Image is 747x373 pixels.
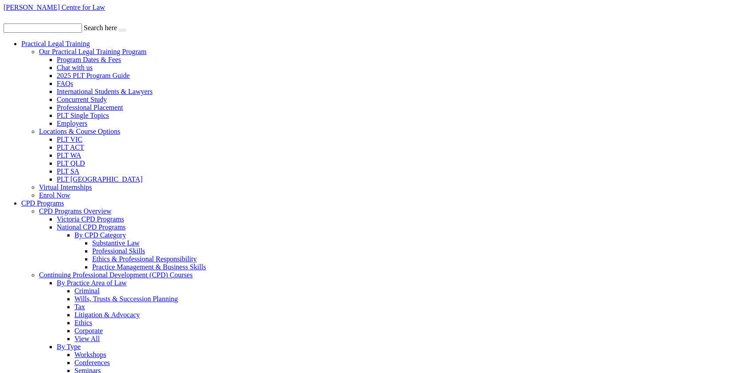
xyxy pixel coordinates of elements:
a: PLT Single Topics [57,112,109,119]
a: Substantive Law [92,239,140,247]
a: Victoria CPD Programs [57,215,124,223]
a: By Type [57,343,81,350]
img: call-ic [4,12,14,22]
a: Professional Skills [92,247,145,255]
a: Locations & Course Options [39,128,121,135]
a: Program Dates & Fees [57,56,121,63]
a: Concurrent Study [57,96,107,103]
a: Virtual Internships [39,183,92,191]
a: By Practice Area of Law [57,279,127,287]
a: Practical Legal Training [21,40,90,47]
a: View All [74,335,100,342]
a: Ethics [74,319,92,326]
a: PLT [GEOGRAPHIC_DATA] [57,175,143,183]
a: National CPD Programs [57,223,126,231]
a: Continuing Professional Development (CPD) Courses [39,271,193,279]
a: Conferences [74,359,110,366]
a: Tax [74,303,85,311]
a: FAQs [57,80,73,87]
a: Practice Management & Business Skills [92,263,206,271]
a: PLT SA [57,167,79,175]
a: Our Practical Legal Training Program [39,48,147,55]
a: Wills, Trusts & Succession Planning [74,295,178,303]
a: Employers [57,120,87,127]
a: By CPD Category [74,231,126,239]
a: Professional Placement [57,104,123,111]
a: PLT WA [57,152,81,159]
a: PLT QLD [57,159,85,167]
a: PLT VIC [57,136,82,143]
a: Enrol Now [39,191,70,199]
a: PLT ACT [57,144,84,151]
label: Search here [84,24,117,31]
a: Ethics & Professional Responsibility [92,255,197,263]
a: Criminal [74,287,100,295]
a: CPD Programs [21,199,64,207]
a: Corporate [74,327,103,334]
a: 2025 PLT Program Guide [57,72,130,79]
a: Chat with us [57,64,93,71]
a: [PERSON_NAME] Centre for Law [4,4,105,11]
img: mail-ic [16,13,28,22]
a: CPD Programs Overview [39,207,112,215]
a: Workshops [74,351,106,358]
a: International Students & Lawyers [57,88,152,95]
a: Litigation & Advocacy [74,311,140,319]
